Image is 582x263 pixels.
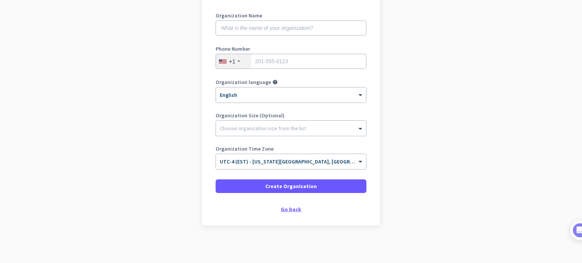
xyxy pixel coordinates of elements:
[216,13,366,18] label: Organization Name
[216,207,366,212] div: Go back
[216,20,366,36] input: What is the name of your organization?
[216,54,366,69] input: 201-555-0123
[216,46,366,51] label: Phone Number
[216,113,366,118] label: Organization Size (Optional)
[216,79,271,85] label: Organization language
[272,79,278,85] i: help
[216,179,366,193] button: Create Organization
[229,58,235,65] div: +1
[216,146,366,151] label: Organization Time Zone
[265,182,317,190] span: Create Organization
